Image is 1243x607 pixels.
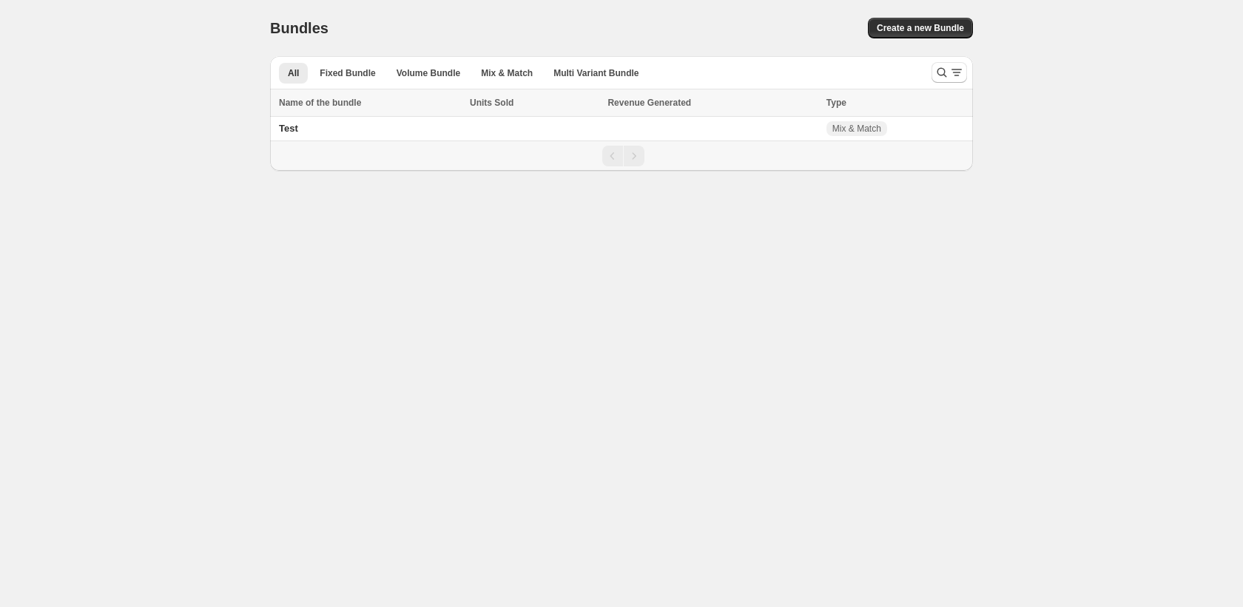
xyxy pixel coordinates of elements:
[877,22,964,34] span: Create a new Bundle
[607,95,706,110] button: Revenue Generated
[832,123,881,135] span: Mix & Match
[320,67,375,79] span: Fixed Bundle
[279,123,298,134] span: Test
[826,95,964,110] div: Type
[553,67,639,79] span: Multi Variant Bundle
[607,95,691,110] span: Revenue Generated
[270,140,973,171] nav: Pagination
[868,18,973,38] button: Create a new Bundle
[470,95,528,110] button: Units Sold
[270,19,329,37] h1: Bundles
[932,62,967,83] button: Search and filter results
[397,67,460,79] span: Volume Bundle
[288,67,299,79] span: All
[279,95,461,110] div: Name of the bundle
[481,67,533,79] span: Mix & Match
[470,95,513,110] span: Units Sold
